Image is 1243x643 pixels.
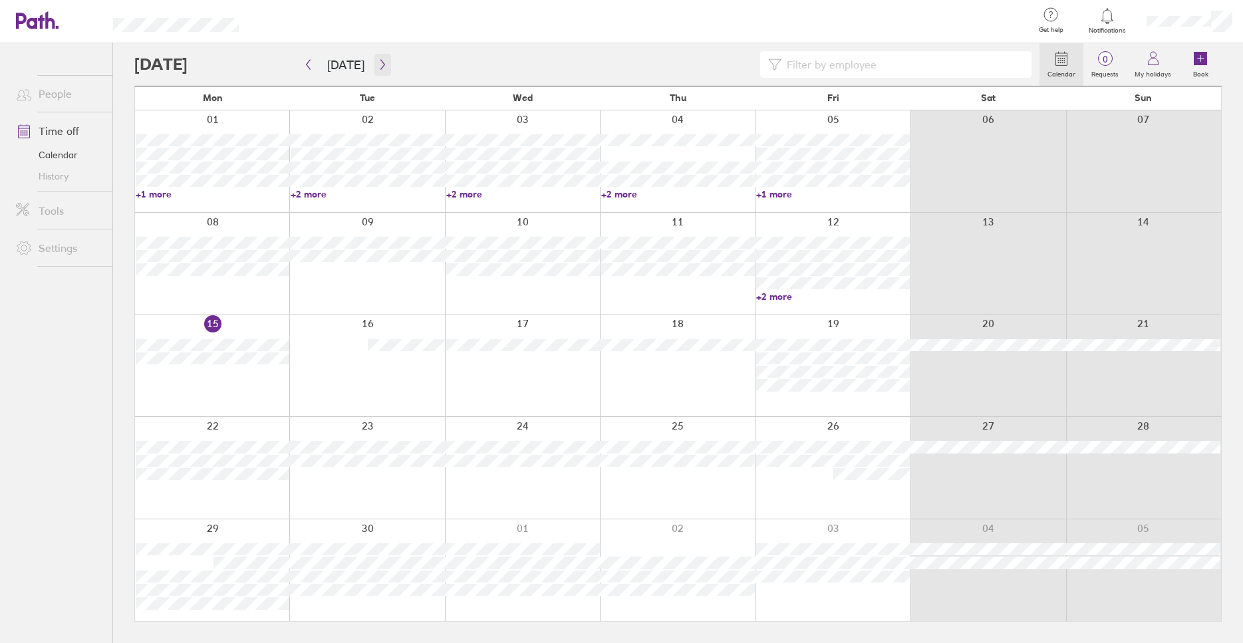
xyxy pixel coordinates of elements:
[513,92,533,103] span: Wed
[291,188,444,200] a: +2 more
[446,188,600,200] a: +2 more
[203,92,223,103] span: Mon
[1083,66,1127,78] label: Requests
[1127,43,1179,86] a: My holidays
[1127,66,1179,78] label: My holidays
[670,92,686,103] span: Thu
[981,92,996,103] span: Sat
[5,80,112,107] a: People
[781,52,1024,77] input: Filter by employee
[827,92,839,103] span: Fri
[1030,26,1073,34] span: Get help
[136,188,289,200] a: +1 more
[5,166,112,187] a: History
[317,54,375,76] button: [DATE]
[1039,43,1083,86] a: Calendar
[1086,7,1129,35] a: Notifications
[5,118,112,144] a: Time off
[1083,43,1127,86] a: 0Requests
[1179,43,1222,86] a: Book
[756,188,910,200] a: +1 more
[756,291,910,303] a: +2 more
[1185,66,1216,78] label: Book
[1039,66,1083,78] label: Calendar
[601,188,755,200] a: +2 more
[5,235,112,261] a: Settings
[5,144,112,166] a: Calendar
[1086,27,1129,35] span: Notifications
[1083,54,1127,64] span: 0
[1135,92,1152,103] span: Sun
[5,197,112,224] a: Tools
[360,92,375,103] span: Tue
